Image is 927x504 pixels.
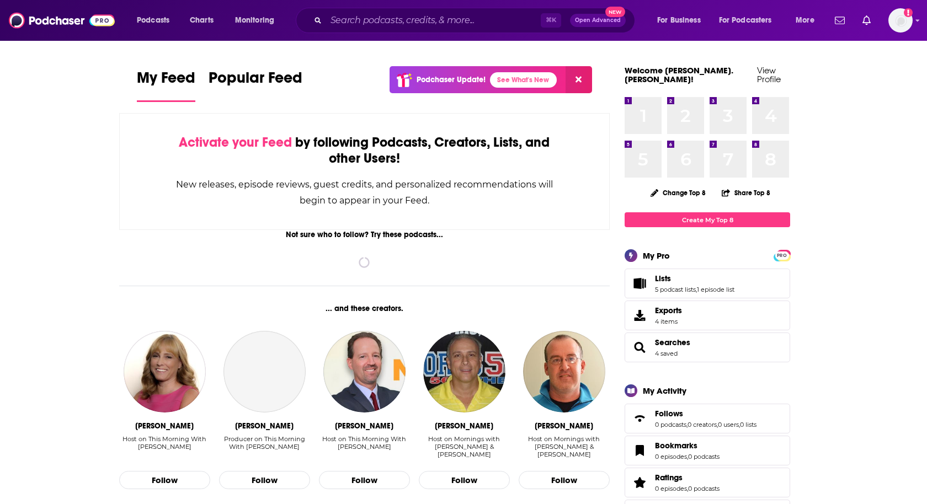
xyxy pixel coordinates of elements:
a: 0 lists [740,421,756,428]
a: Popular Feed [209,68,302,102]
a: Ratings [628,475,651,490]
img: Jennifer Kushinka [124,331,205,412]
div: New releases, episode reviews, guest credits, and personalized recommendations will begin to appe... [175,176,554,208]
a: Exports [625,301,790,330]
button: open menu [129,12,184,29]
button: open menu [788,12,828,29]
a: My Feed [137,68,195,102]
span: Monitoring [235,13,274,28]
a: Welcome [PERSON_NAME].[PERSON_NAME]! [625,65,733,84]
span: Popular Feed [209,68,302,94]
img: Greg Gaston [423,331,505,412]
div: Host on Mornings with Greg & Eli [419,435,510,459]
a: Ratings [655,473,720,482]
span: My Feed [137,68,195,94]
button: Follow [519,471,610,490]
div: Host on This Morning With Gordon Deal [119,435,210,459]
span: Exports [655,305,682,315]
a: Follows [655,409,756,419]
span: Lists [625,269,790,298]
div: Producer on This Morning With [PERSON_NAME] [219,435,310,451]
a: 4 saved [655,350,678,357]
div: Greg Gaston [435,421,493,431]
div: Host on This Morning With [PERSON_NAME] [319,435,410,451]
img: Podchaser - Follow, Share and Rate Podcasts [9,10,115,31]
span: Follows [655,409,683,419]
span: PRO [775,251,789,260]
span: , [687,453,688,460]
button: Share Top 8 [721,182,771,203]
div: Eli Savoie [535,421,593,431]
button: Follow [219,471,310,490]
button: Change Top 8 [644,186,712,200]
button: Follow [319,471,410,490]
span: For Business [657,13,701,28]
a: Show notifications dropdown [858,11,875,30]
a: See What's New [490,72,557,88]
div: Search podcasts, credits, & more... [306,8,646,33]
span: Bookmarks [655,441,697,451]
a: Mike Gavin [223,331,305,412]
button: open menu [712,12,788,29]
div: Jennifer Kushinka [135,421,194,431]
span: Follows [625,404,790,433]
div: My Pro [643,250,670,261]
a: Create My Top 8 [625,212,790,227]
span: , [696,286,697,293]
button: Open AdvancedNew [570,14,626,27]
span: Exports [628,308,651,323]
a: Lists [628,276,651,291]
a: Charts [183,12,220,29]
div: Host on This Morning With Gordon Deal [319,435,410,459]
a: Searches [655,337,690,347]
a: Searches [628,340,651,355]
a: View Profile [757,65,781,84]
img: Gordon Deal [323,331,405,412]
span: Open Advanced [575,18,621,23]
span: Ratings [655,473,683,482]
a: 0 episodes [655,485,687,492]
a: 5 podcast lists [655,286,696,293]
button: open menu [227,12,289,29]
div: Producer on This Morning With Gordon Deal [219,435,310,459]
span: , [739,421,740,428]
a: PRO [775,251,789,259]
img: User Profile [888,8,913,33]
div: by following Podcasts, Creators, Lists, and other Users! [175,135,554,167]
span: Logged in as heidi.egloff [888,8,913,33]
a: Bookmarks [655,441,720,451]
span: Charts [190,13,214,28]
span: , [687,485,688,492]
span: Podcasts [137,13,169,28]
a: 0 podcasts [655,421,686,428]
span: Activate your Feed [179,134,292,151]
a: 1 episode list [697,286,734,293]
div: Gordon Deal [335,421,393,431]
span: For Podcasters [719,13,772,28]
span: ⌘ K [541,13,561,28]
div: My Activity [643,385,686,396]
div: Host on Mornings with [PERSON_NAME] & [PERSON_NAME] [519,435,610,458]
button: Follow [419,471,510,490]
button: Follow [119,471,210,490]
img: Eli Savoie [523,331,605,412]
a: 0 podcasts [688,453,720,460]
button: Show profile menu [888,8,913,33]
a: Lists [655,274,734,283]
a: 0 podcasts [688,485,720,492]
a: Show notifications dropdown [830,11,849,30]
div: Host on Mornings with [PERSON_NAME] & [PERSON_NAME] [419,435,510,458]
div: Host on This Morning With [PERSON_NAME] [119,435,210,451]
div: Not sure who to follow? Try these podcasts... [119,230,610,239]
a: 0 creators [688,421,717,428]
span: Ratings [625,468,790,497]
button: open menu [649,12,715,29]
span: Searches [625,333,790,362]
a: Follows [628,411,651,426]
span: , [686,421,688,428]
